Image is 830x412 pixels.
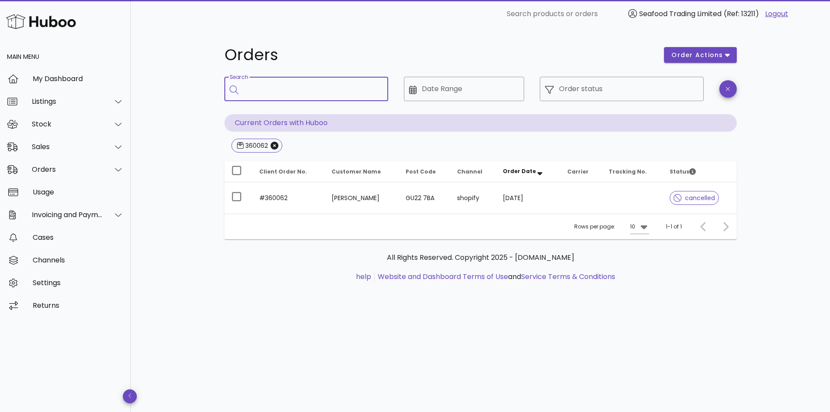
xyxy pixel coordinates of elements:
[356,272,371,282] a: help
[630,220,649,234] div: 10Rows per page:
[32,165,103,174] div: Orders
[32,211,103,219] div: Invoicing and Payments
[663,161,736,182] th: Status
[496,182,560,214] td: [DATE]
[32,97,103,106] div: Listings
[375,272,615,282] li: and
[230,74,248,81] label: Search
[664,47,736,63] button: order actions
[496,161,560,182] th: Order Date: Sorted descending. Activate to remove sorting.
[450,182,496,214] td: shopify
[406,168,436,175] span: Post Code
[325,161,399,182] th: Customer Name
[33,301,124,310] div: Returns
[332,168,381,175] span: Customer Name
[457,168,482,175] span: Channel
[630,223,635,231] div: 10
[33,233,124,242] div: Cases
[252,161,325,182] th: Client Order No.
[33,188,124,196] div: Usage
[560,161,602,182] th: Carrier
[271,142,278,150] button: Close
[670,168,696,175] span: Status
[503,167,536,175] span: Order Date
[244,141,268,150] div: 360062
[450,161,496,182] th: Channel
[32,120,103,128] div: Stock
[259,168,307,175] span: Client Order No.
[567,168,589,175] span: Carrier
[639,9,722,19] span: Seafood Trading Limited
[399,161,450,182] th: Post Code
[32,143,103,151] div: Sales
[602,161,663,182] th: Tracking No.
[224,114,737,132] p: Current Orders with Huboo
[521,272,615,282] a: Service Terms & Conditions
[378,272,508,282] a: Website and Dashboard Terms of Use
[671,51,723,60] span: order actions
[574,214,649,239] div: Rows per page:
[224,47,654,63] h1: Orders
[252,182,325,214] td: #360062
[765,9,788,19] a: Logout
[6,12,76,31] img: Huboo Logo
[724,9,759,19] span: (Ref: 13211)
[231,252,730,263] p: All Rights Reserved. Copyright 2025 - [DOMAIN_NAME]
[609,168,647,175] span: Tracking No.
[674,195,715,201] span: cancelled
[33,256,124,264] div: Channels
[325,182,399,214] td: [PERSON_NAME]
[399,182,450,214] td: GU22 7BA
[33,279,124,287] div: Settings
[666,223,682,231] div: 1-1 of 1
[33,75,124,83] div: My Dashboard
